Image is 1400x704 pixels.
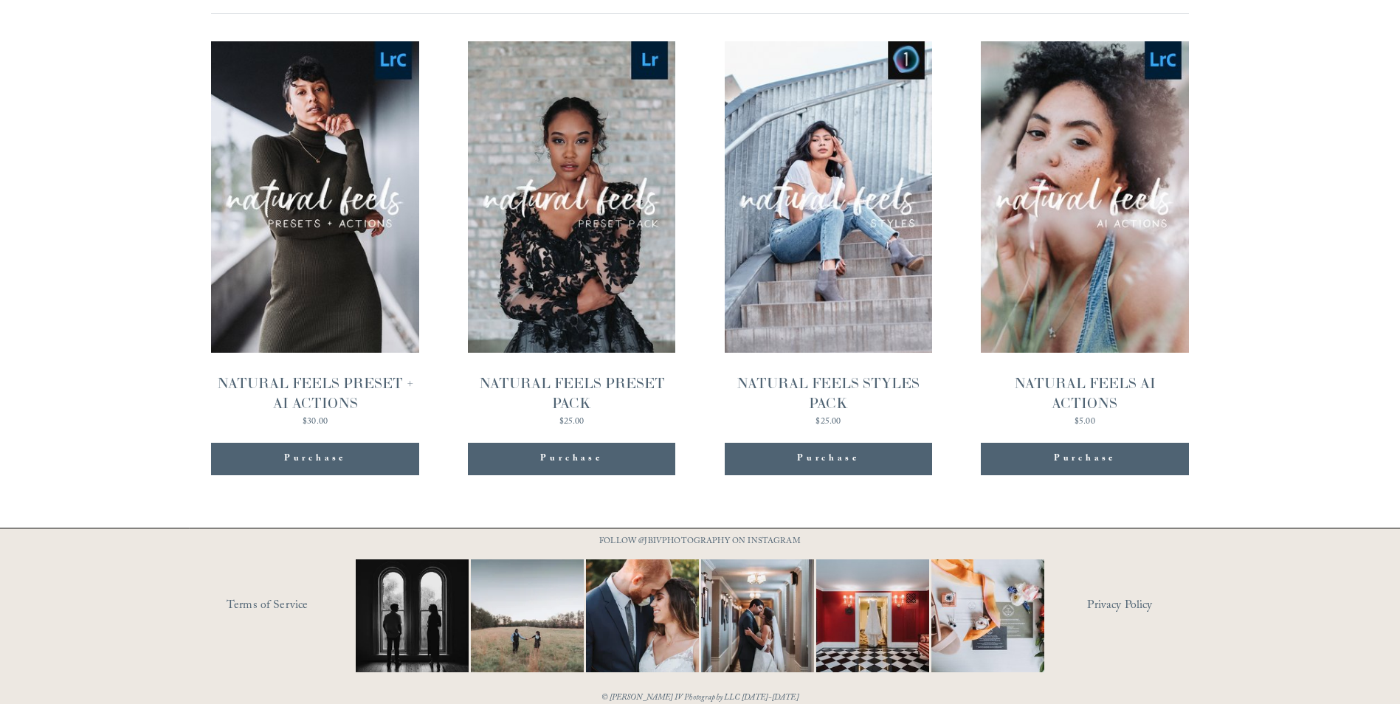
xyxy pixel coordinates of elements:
[540,452,602,466] div: Purchase
[443,559,613,672] img: Two #WideShotWednesdays Two totally different vibes. Which side are you&mdash;are you into that b...
[981,373,1188,413] div: NATURAL FEELS AI ACTIONS
[1054,452,1116,466] div: Purchase
[337,559,487,672] img: Black &amp; White appreciation post. 😍😍 ⠀⠀⠀⠀⠀⠀⠀⠀⠀ I don&rsquo;t care what anyone says black and w...
[788,559,958,672] img: Not your average dress photo. But then again, you're not here for an average wedding or looking f...
[725,418,932,427] div: $25.00
[571,534,830,551] p: FOLLOW @JBIVPHOTOGRAPHY ON INSTAGRAM
[284,452,346,466] div: Purchase
[211,373,418,413] div: NATURAL FEELS PRESET + AI ACTIONS
[211,443,418,475] div: Purchase
[981,443,1188,475] div: Purchase
[558,559,728,672] img: A lot of couples get nervous in front of the camera and that&rsquo;s completely normal. You&rsquo...
[211,418,418,427] div: $30.00
[468,418,675,427] div: $25.00
[468,373,675,413] div: NATURAL FEELS PRESET PACK
[903,559,1073,672] img: Flatlay shots are definitely a must-have for every wedding day. They're an art form of their own....
[468,41,675,427] a: NATURAL FEELS PRESET PACK
[468,443,675,475] div: Purchase
[1087,595,1216,618] a: Privacy Policy
[725,443,932,475] div: Purchase
[673,559,843,672] img: A quiet hallway. A single kiss. That&rsquo;s all it takes 📷 #RaleighWeddingPhotographer
[227,595,399,618] a: Terms of Service
[981,41,1188,427] a: NATURAL FEELS AI ACTIONS
[725,41,932,427] a: NATURAL FEELS STYLES PACK
[725,373,932,413] div: NATURAL FEELS STYLES PACK
[797,452,859,466] div: Purchase
[981,418,1188,427] div: $5.00
[211,41,418,427] a: NATURAL FEELS PRESET + AI ACTIONS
